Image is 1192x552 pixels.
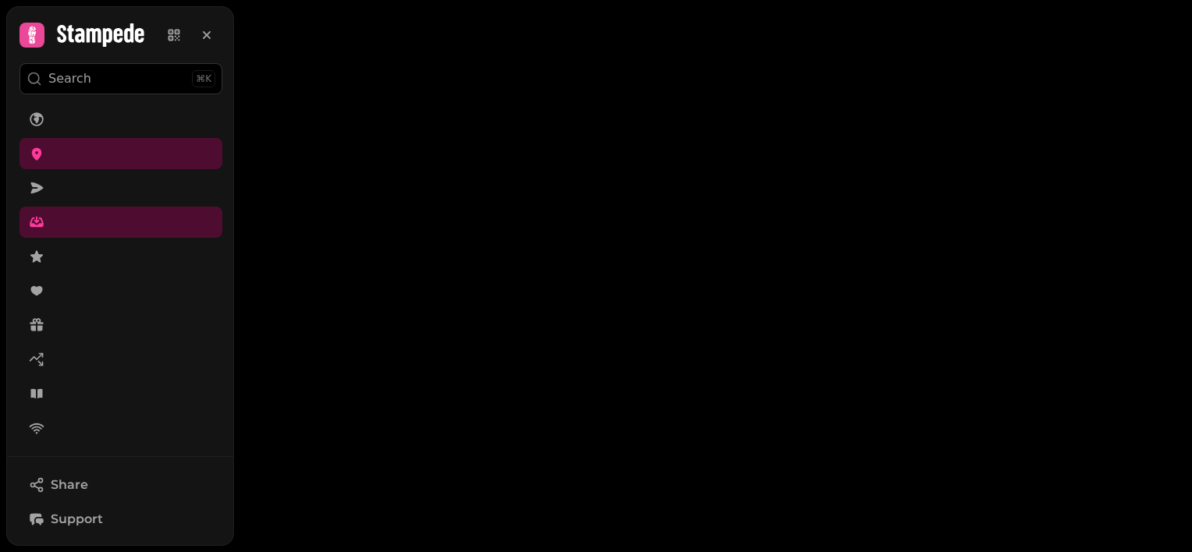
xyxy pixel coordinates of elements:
[51,476,88,494] span: Share
[20,504,222,535] button: Support
[192,70,215,87] div: ⌘K
[51,510,103,529] span: Support
[20,469,222,501] button: Share
[20,63,222,94] button: Search⌘K
[48,69,91,88] p: Search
